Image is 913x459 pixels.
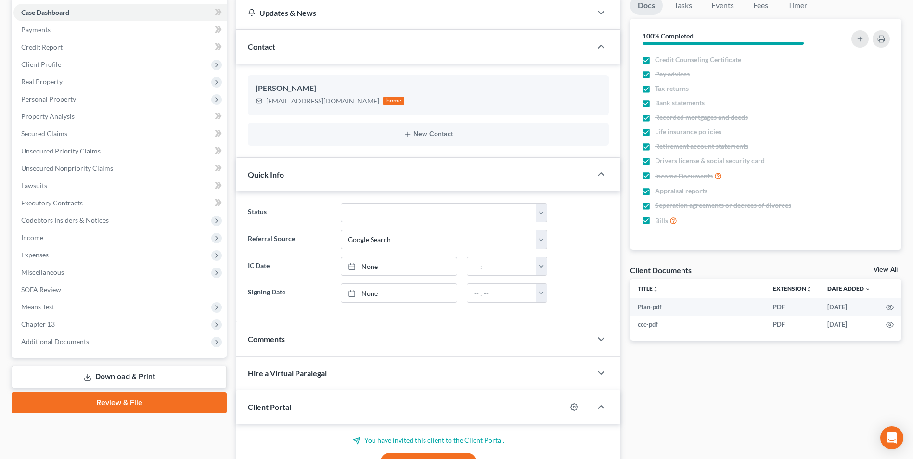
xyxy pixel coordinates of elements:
span: Unsecured Priority Claims [21,147,101,155]
a: Property Analysis [13,108,227,125]
span: Unsecured Nonpriority Claims [21,164,113,172]
span: Income Documents [655,171,713,181]
td: Plan-pdf [630,298,765,316]
div: Open Intercom Messenger [880,426,903,449]
a: Download & Print [12,366,227,388]
span: Property Analysis [21,112,75,120]
button: New Contact [256,130,601,138]
span: Client Profile [21,60,61,68]
a: Review & File [12,392,227,413]
span: Real Property [21,77,63,86]
span: Client Portal [248,402,291,411]
div: Client Documents [630,265,692,275]
div: home [383,97,404,105]
td: PDF [765,298,820,316]
span: Contact [248,42,275,51]
span: Additional Documents [21,337,89,345]
span: Income [21,233,43,242]
td: ccc-pdf [630,316,765,333]
a: Titleunfold_more [638,285,658,292]
input: -- : -- [467,257,536,276]
label: Status [243,203,335,222]
span: Chapter 13 [21,320,55,328]
span: Bank statements [655,98,705,108]
span: Lawsuits [21,181,47,190]
strong: 100% Completed [643,32,694,40]
p: You have invited this client to the Client Portal. [248,435,609,445]
span: Comments [248,334,285,344]
span: Credit Report [21,43,63,51]
span: Life insurance policies [655,127,721,137]
i: unfold_more [653,286,658,292]
span: Personal Property [21,95,76,103]
a: Unsecured Nonpriority Claims [13,160,227,177]
span: Hire a Virtual Paralegal [248,369,327,378]
label: Signing Date [243,283,335,303]
input: -- : -- [467,284,536,302]
span: Pay advices [655,69,690,79]
span: Secured Claims [21,129,67,138]
span: Appraisal reports [655,186,707,196]
span: Means Test [21,303,54,311]
span: Case Dashboard [21,8,69,16]
i: unfold_more [806,286,812,292]
a: Credit Report [13,38,227,56]
a: None [341,257,457,276]
div: [PERSON_NAME] [256,83,601,94]
span: SOFA Review [21,285,61,293]
span: Recorded mortgages and deeds [655,113,748,122]
td: [DATE] [820,316,878,333]
a: Case Dashboard [13,4,227,21]
span: Tax returns [655,84,689,93]
label: Referral Source [243,230,335,249]
div: [EMAIL_ADDRESS][DOMAIN_NAME] [266,96,379,106]
a: SOFA Review [13,281,227,298]
i: expand_more [865,286,871,292]
a: Secured Claims [13,125,227,142]
a: Unsecured Priority Claims [13,142,227,160]
td: [DATE] [820,298,878,316]
a: None [341,284,457,302]
a: View All [874,267,898,273]
a: Extensionunfold_more [773,285,812,292]
span: Payments [21,25,51,34]
span: Expenses [21,251,49,259]
span: Drivers license & social security card [655,156,765,166]
div: Updates & News [248,8,580,18]
span: Miscellaneous [21,268,64,276]
span: Codebtors Insiders & Notices [21,216,109,224]
a: Payments [13,21,227,38]
span: Retirement account statements [655,141,748,151]
td: PDF [765,316,820,333]
span: Separation agreements or decrees of divorces [655,201,791,210]
span: Executory Contracts [21,199,83,207]
span: Credit Counseling Certificate [655,55,741,64]
a: Date Added expand_more [827,285,871,292]
a: Lawsuits [13,177,227,194]
label: IC Date [243,257,335,276]
span: Bills [655,216,668,226]
a: Executory Contracts [13,194,227,212]
span: Quick Info [248,170,284,179]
